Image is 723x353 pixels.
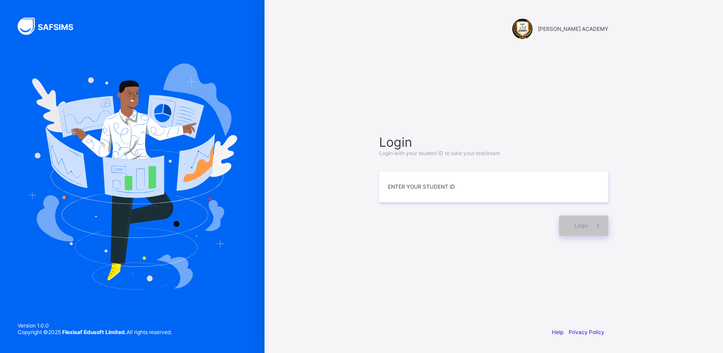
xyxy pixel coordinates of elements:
img: Hero Image [27,63,237,289]
span: Login [574,222,588,229]
a: Help [552,329,563,335]
span: [PERSON_NAME] ACADEMY [538,26,608,32]
span: Version 1.0.0 [18,322,172,329]
strong: Flexisaf Edusoft Limited. [62,329,127,335]
span: Login [379,134,608,150]
a: Privacy Policy [569,329,604,335]
span: Login with your student ID to take your test/exam [379,150,500,156]
img: SAFSIMS Logo [18,18,84,35]
span: Copyright © 2025 All rights reserved. [18,329,172,335]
